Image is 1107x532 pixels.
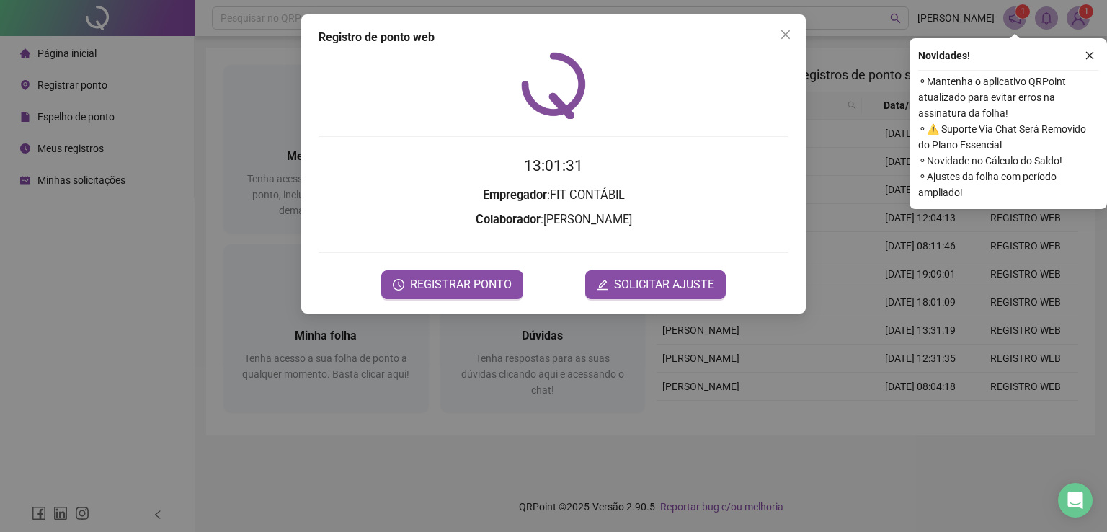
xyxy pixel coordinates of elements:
[381,270,523,299] button: REGISTRAR PONTO
[410,276,512,293] span: REGISTRAR PONTO
[483,188,547,202] strong: Empregador
[524,157,583,174] time: 13:01:31
[476,213,541,226] strong: Colaborador
[597,279,608,291] span: edit
[918,169,1098,200] span: ⚬ Ajustes da folha com período ampliado!
[918,74,1098,121] span: ⚬ Mantenha o aplicativo QRPoint atualizado para evitar erros na assinatura da folha!
[918,48,970,63] span: Novidades !
[1085,50,1095,61] span: close
[319,210,788,229] h3: : [PERSON_NAME]
[918,121,1098,153] span: ⚬ ⚠️ Suporte Via Chat Será Removido do Plano Essencial
[521,52,586,119] img: QRPoint
[319,186,788,205] h3: : FIT CONTÁBIL
[614,276,714,293] span: SOLICITAR AJUSTE
[774,23,797,46] button: Close
[780,29,791,40] span: close
[319,29,788,46] div: Registro de ponto web
[393,279,404,291] span: clock-circle
[918,153,1098,169] span: ⚬ Novidade no Cálculo do Saldo!
[1058,483,1093,518] div: Open Intercom Messenger
[585,270,726,299] button: editSOLICITAR AJUSTE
